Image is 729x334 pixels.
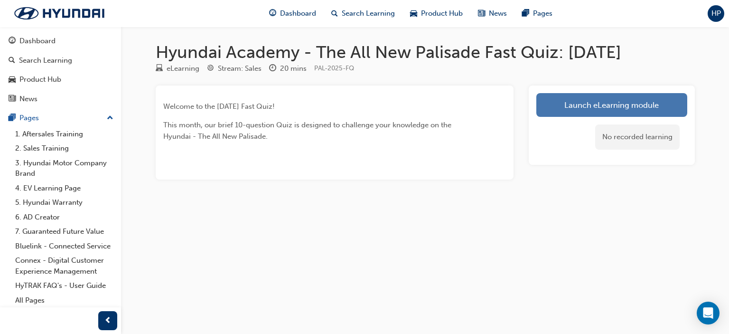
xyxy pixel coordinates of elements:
[421,8,463,19] span: Product Hub
[280,63,307,74] div: 20 mins
[324,4,402,23] a: search-iconSearch Learning
[4,32,117,50] a: Dashboard
[19,55,72,66] div: Search Learning
[163,121,453,141] span: This month, our brief 10-question Quiz is designed to challenge your knowledge on the Hyundai - T...
[536,93,687,117] a: Launch eLearning module
[522,8,529,19] span: pages-icon
[11,195,117,210] a: 5. Hyundai Warranty
[4,109,117,127] button: Pages
[269,63,307,75] div: Duration
[218,63,262,74] div: Stream: Sales
[331,8,338,19] span: search-icon
[595,124,680,150] div: No recorded learning
[11,253,117,278] a: Connex - Digital Customer Experience Management
[19,74,61,85] div: Product Hub
[11,293,117,308] a: All Pages
[156,42,695,63] h1: Hyundai Academy - The All New Palisade Fast Quiz: [DATE]
[9,57,15,65] span: search-icon
[11,224,117,239] a: 7. Guaranteed Future Value
[11,210,117,225] a: 6. AD Creator
[708,5,724,22] button: HP
[11,141,117,156] a: 2. Sales Training
[470,4,514,23] a: news-iconNews
[11,239,117,254] a: Bluelink - Connected Service
[514,4,560,23] a: pages-iconPages
[207,63,262,75] div: Stream
[107,112,113,124] span: up-icon
[262,4,324,23] a: guage-iconDashboard
[489,8,507,19] span: News
[11,127,117,142] a: 1. Aftersales Training
[9,114,16,123] span: pages-icon
[269,8,276,19] span: guage-icon
[11,181,117,196] a: 4. EV Learning Page
[156,63,199,75] div: Type
[19,36,56,47] div: Dashboard
[402,4,470,23] a: car-iconProduct Hub
[19,113,39,124] div: Pages
[167,63,199,74] div: eLearning
[478,8,485,19] span: news-icon
[4,30,117,109] button: DashboardSearch LearningProduct HubNews
[4,52,117,69] a: Search Learning
[163,102,275,111] span: Welcome to the [DATE] Fast Quiz!
[156,65,163,73] span: learningResourceType_ELEARNING-icon
[280,8,316,19] span: Dashboard
[4,71,117,88] a: Product Hub
[711,8,721,19] span: HP
[5,3,114,23] img: Trak
[9,95,16,104] span: news-icon
[104,315,112,327] span: prev-icon
[19,94,37,105] div: News
[314,64,354,72] span: Learning resource code
[697,302,720,324] div: Open Intercom Messenger
[9,37,16,46] span: guage-icon
[207,65,214,73] span: target-icon
[533,8,552,19] span: Pages
[11,278,117,293] a: HyTRAK FAQ's - User Guide
[342,8,395,19] span: Search Learning
[4,90,117,108] a: News
[269,65,276,73] span: clock-icon
[9,76,16,84] span: car-icon
[11,156,117,181] a: 3. Hyundai Motor Company Brand
[410,8,417,19] span: car-icon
